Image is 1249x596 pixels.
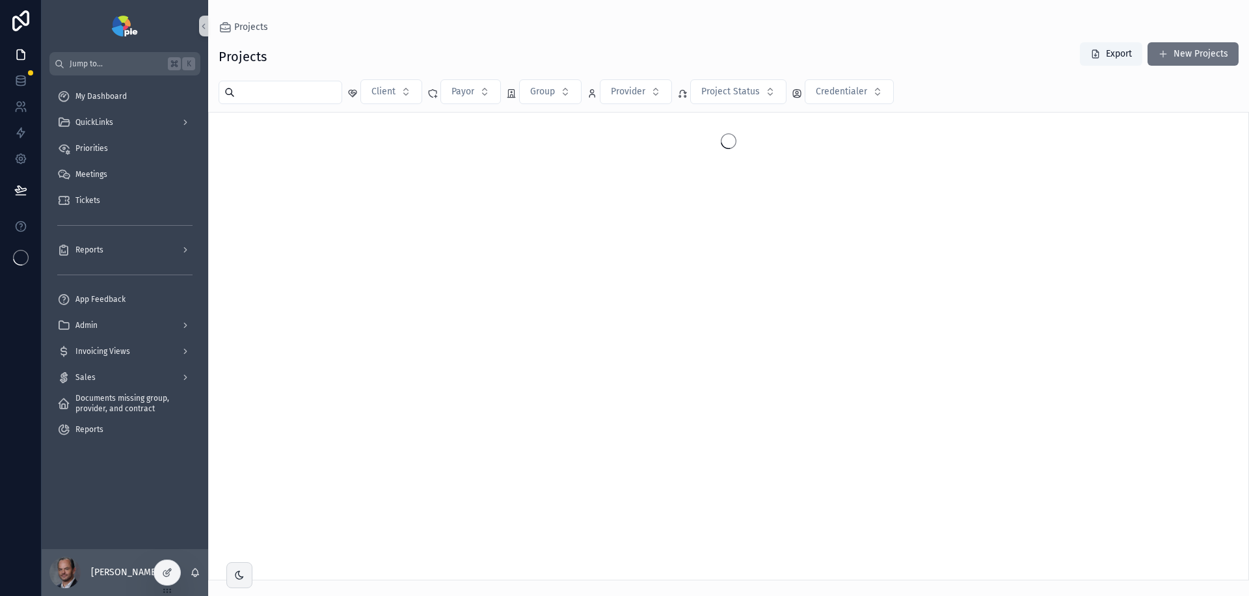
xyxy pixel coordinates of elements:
[49,111,200,134] a: QuickLinks
[42,75,208,549] div: scrollable content
[75,143,108,154] span: Priorities
[75,245,103,255] span: Reports
[70,59,163,69] span: Jump to...
[49,137,200,160] a: Priorities
[75,169,107,180] span: Meetings
[75,393,187,414] span: Documents missing group, provider, and contract
[49,392,200,415] a: Documents missing group, provider, and contract
[219,21,268,34] a: Projects
[91,566,159,579] p: [PERSON_NAME]
[49,52,200,75] button: Jump to...K
[75,117,113,128] span: QuickLinks
[49,85,200,108] a: My Dashboard
[360,79,422,104] button: Select Button
[49,418,200,441] a: Reports
[600,79,672,104] button: Select Button
[701,85,760,98] span: Project Status
[371,85,396,98] span: Client
[75,372,96,383] span: Sales
[690,79,786,104] button: Select Button
[451,85,474,98] span: Payor
[219,47,267,66] h1: Projects
[49,238,200,262] a: Reports
[75,346,130,357] span: Invoicing Views
[75,424,103,435] span: Reports
[530,85,555,98] span: Group
[519,79,582,104] button: Select Button
[1080,42,1142,66] button: Export
[75,320,98,331] span: Admin
[440,79,501,104] button: Select Button
[234,21,268,34] span: Projects
[611,85,645,98] span: Provider
[49,340,200,363] a: Invoicing Views
[1148,42,1239,66] button: New Projects
[49,163,200,186] a: Meetings
[112,16,137,36] img: App logo
[183,59,194,69] span: K
[49,366,200,389] a: Sales
[49,288,200,311] a: App Feedback
[805,79,894,104] button: Select Button
[49,189,200,212] a: Tickets
[75,91,127,102] span: My Dashboard
[75,195,100,206] span: Tickets
[75,294,126,305] span: App Feedback
[49,314,200,337] a: Admin
[816,85,867,98] span: Credentialer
